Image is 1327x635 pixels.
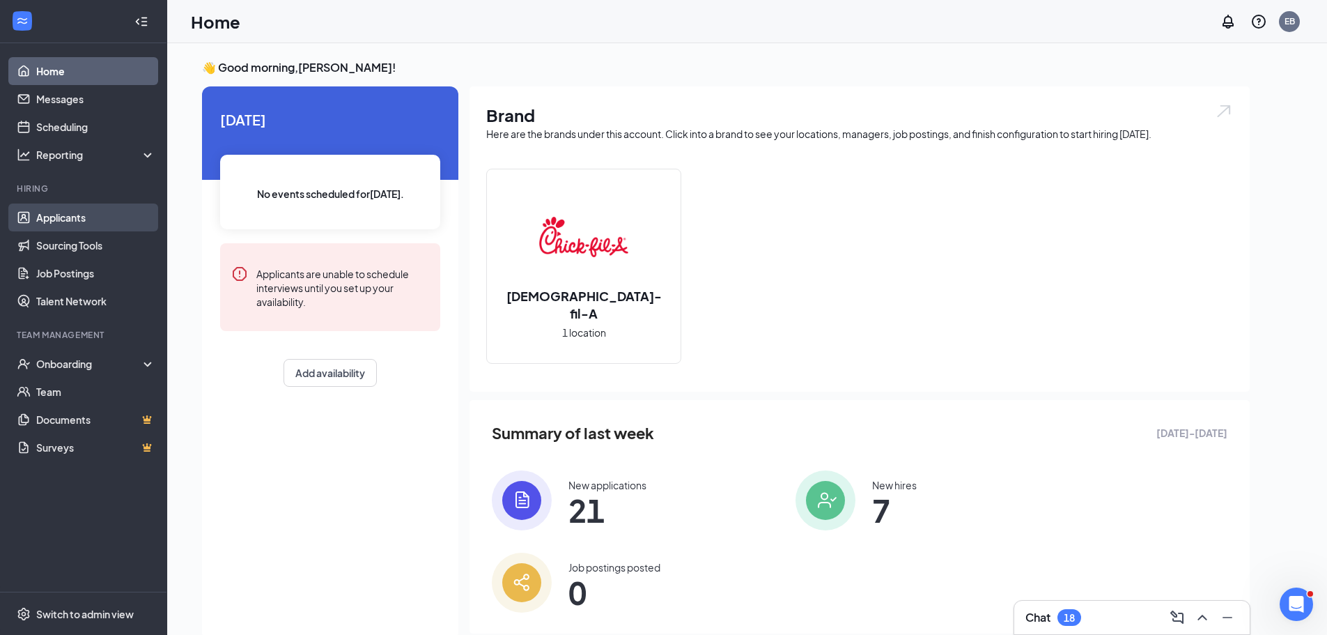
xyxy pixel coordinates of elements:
[36,434,155,461] a: SurveysCrown
[191,10,240,33] h1: Home
[36,259,155,287] a: Job Postings
[1215,103,1233,119] img: open.6027fd2a22e1237b5b06.svg
[36,57,155,85] a: Home
[36,231,155,259] a: Sourcing Tools
[17,183,153,194] div: Hiring
[134,15,148,29] svg: Collapse
[202,60,1250,75] h3: 👋 Good morning, [PERSON_NAME] !
[36,113,155,141] a: Scheduling
[568,478,646,492] div: New applications
[539,192,628,282] img: Chick-fil-A
[1216,606,1239,629] button: Minimize
[1280,588,1313,621] iframe: Intercom live chat
[1194,609,1211,626] svg: ChevronUp
[231,266,248,282] svg: Error
[17,607,31,621] svg: Settings
[36,607,134,621] div: Switch to admin view
[1169,609,1186,626] svg: ComposeMessage
[256,266,429,309] div: Applicants are unable to schedule interviews until you set up your availability.
[486,103,1233,127] h1: Brand
[36,287,155,315] a: Talent Network
[487,287,681,322] h2: [DEMOGRAPHIC_DATA]-fil-A
[36,148,156,162] div: Reporting
[1025,610,1050,625] h3: Chat
[796,470,855,530] img: icon
[284,359,377,387] button: Add availability
[36,204,155,231] a: Applicants
[1064,612,1075,624] div: 18
[568,580,660,605] span: 0
[872,478,917,492] div: New hires
[17,329,153,341] div: Team Management
[36,357,143,371] div: Onboarding
[1220,13,1236,30] svg: Notifications
[17,148,31,162] svg: Analysis
[17,357,31,371] svg: UserCheck
[1285,15,1295,27] div: EB
[492,421,654,445] span: Summary of last week
[486,127,1233,141] div: Here are the brands under this account. Click into a brand to see your locations, managers, job p...
[36,406,155,434] a: DocumentsCrown
[15,14,29,28] svg: WorkstreamLogo
[36,85,155,113] a: Messages
[1191,606,1213,629] button: ChevronUp
[36,378,155,406] a: Team
[1156,425,1227,441] span: [DATE] - [DATE]
[492,470,552,530] img: icon
[257,186,404,201] span: No events scheduled for [DATE] .
[220,109,440,130] span: [DATE]
[568,560,660,574] div: Job postings posted
[492,553,552,613] img: icon
[872,498,917,523] span: 7
[568,498,646,523] span: 21
[562,325,606,340] span: 1 location
[1219,609,1236,626] svg: Minimize
[1166,606,1188,629] button: ComposeMessage
[1250,13,1267,30] svg: QuestionInfo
